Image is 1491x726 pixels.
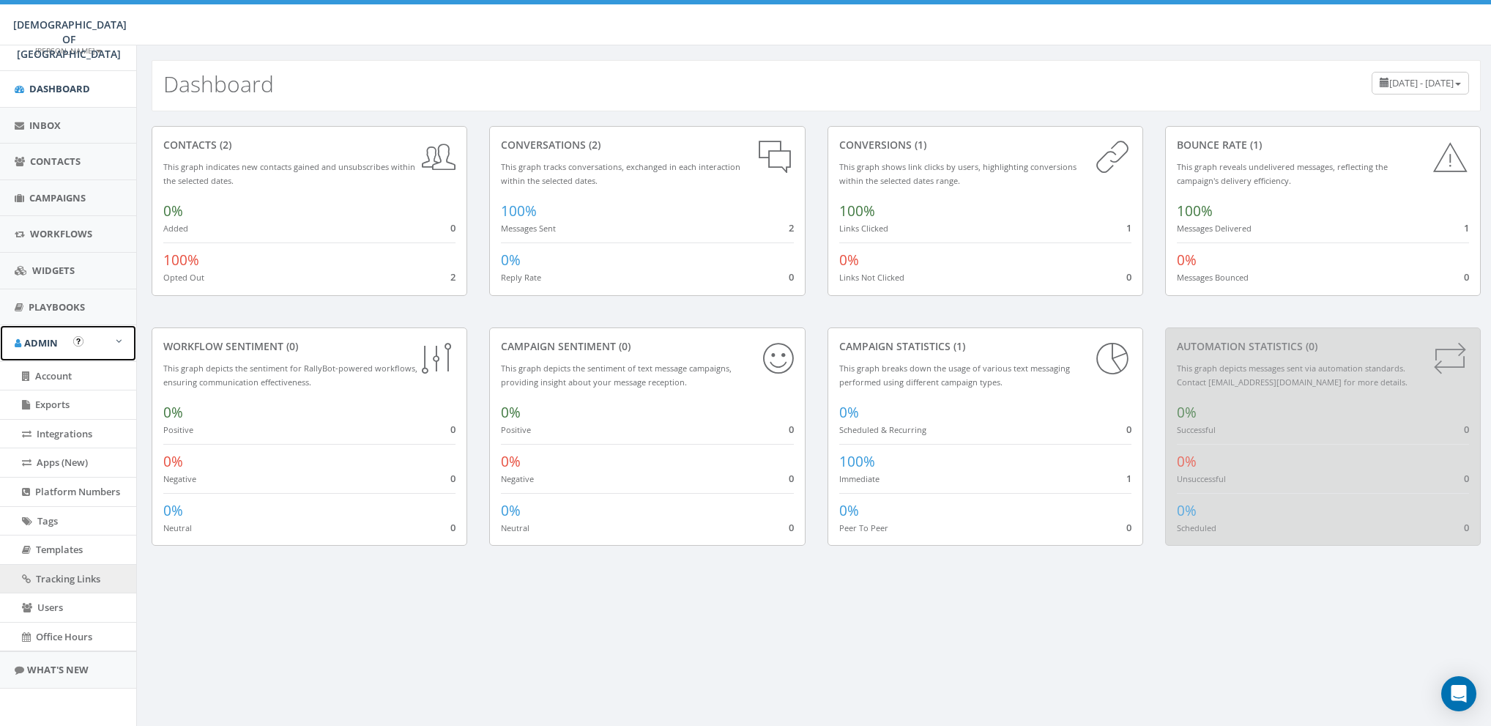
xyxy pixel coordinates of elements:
span: (0) [1303,339,1317,353]
span: 100% [839,452,875,471]
span: 0 [450,221,456,234]
span: (2) [217,138,231,152]
small: Scheduled & Recurring [839,424,926,435]
span: (0) [283,339,298,353]
span: (1) [912,138,926,152]
small: Positive [501,424,531,435]
span: Templates [36,543,83,556]
small: Scheduled [1177,522,1216,533]
span: Widgets [32,264,75,277]
span: 0% [1177,251,1197,270]
span: Apps (New) [37,456,88,469]
span: 2 [789,221,794,234]
small: Messages Sent [501,223,556,234]
small: Neutral [501,522,529,533]
span: Exports [35,398,70,411]
small: Added [163,223,188,234]
small: This graph depicts messages sent via automation standards. Contact [EMAIL_ADDRESS][DOMAIN_NAME] f... [1177,363,1408,388]
small: This graph shows link clicks by users, highlighting conversions within the selected dates range. [839,161,1077,186]
span: 1 [1126,472,1131,485]
small: This graph tracks conversations, exchanged in each interaction within the selected dates. [501,161,740,186]
span: 100% [1177,201,1213,221]
small: Links Not Clicked [839,272,904,283]
span: 0% [163,403,183,422]
span: 0 [789,521,794,534]
div: contacts [163,138,456,152]
span: 2 [450,270,456,284]
span: 0 [450,472,456,485]
span: 0% [1177,403,1197,422]
span: 0% [839,501,859,520]
span: Tags [37,514,58,527]
span: 0 [1464,270,1469,284]
h2: Dashboard [163,72,274,96]
span: Workflows [30,227,92,240]
span: 0 [450,423,456,436]
span: (0) [616,339,631,353]
span: 1 [1464,221,1469,234]
span: 0 [1126,270,1131,284]
span: 100% [163,251,199,270]
small: Immediate [839,473,880,484]
span: 0 [789,472,794,485]
span: (2) [586,138,601,152]
span: [DATE] - [DATE] [1389,76,1454,89]
div: Campaign Sentiment [501,339,793,354]
small: This graph reveals undelivered messages, reflecting the campaign's delivery efficiency. [1177,161,1388,186]
div: conversations [501,138,793,152]
span: Contacts [30,155,81,168]
span: 0 [789,423,794,436]
small: Negative [163,473,196,484]
div: Campaign Statistics [839,339,1131,354]
span: What's New [27,663,89,676]
span: Office Hours [36,630,92,643]
small: Links Clicked [839,223,888,234]
span: (1) [951,339,965,353]
small: Reply Rate [501,272,541,283]
span: Platform Numbers [35,485,120,498]
span: [DEMOGRAPHIC_DATA] OF [GEOGRAPHIC_DATA] [13,18,127,61]
div: Automation Statistics [1177,339,1469,354]
span: Campaigns [29,191,86,204]
small: Negative [501,473,534,484]
span: 0 [1126,423,1131,436]
span: 0 [789,270,794,284]
span: 0% [501,501,521,520]
button: Open In-App Guide [73,336,83,347]
span: 0% [839,251,859,270]
small: Positive [163,424,193,435]
span: 0% [501,251,521,270]
div: Open Intercom Messenger [1441,676,1476,711]
small: Unsuccessful [1177,473,1226,484]
small: Opted Out [163,272,204,283]
span: 0 [1464,423,1469,436]
span: Tracking Links [36,572,100,585]
span: Inbox [29,119,61,132]
span: 0% [1177,452,1197,471]
span: 0% [839,403,859,422]
span: Users [37,601,63,614]
span: 0% [501,403,521,422]
div: conversions [839,138,1131,152]
span: 0% [163,201,183,221]
small: This graph indicates new contacts gained and unsubscribes within the selected dates. [163,161,415,186]
small: Peer To Peer [839,522,888,533]
span: 100% [839,201,875,221]
span: 0 [1464,521,1469,534]
span: Playbooks [29,300,85,314]
small: Messages Delivered [1177,223,1252,234]
span: Account [35,369,72,382]
small: This graph depicts the sentiment of text message campaigns, providing insight about your message ... [501,363,732,388]
span: 0% [501,452,521,471]
small: Neutral [163,522,192,533]
small: Successful [1177,424,1216,435]
span: Dashboard [29,82,90,95]
span: 0% [163,501,183,520]
small: Messages Bounced [1177,272,1249,283]
div: Workflow Sentiment [163,339,456,354]
span: Admin [24,336,58,349]
span: (1) [1247,138,1262,152]
span: 0 [450,521,456,534]
span: 0 [1464,472,1469,485]
span: Integrations [37,427,92,440]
